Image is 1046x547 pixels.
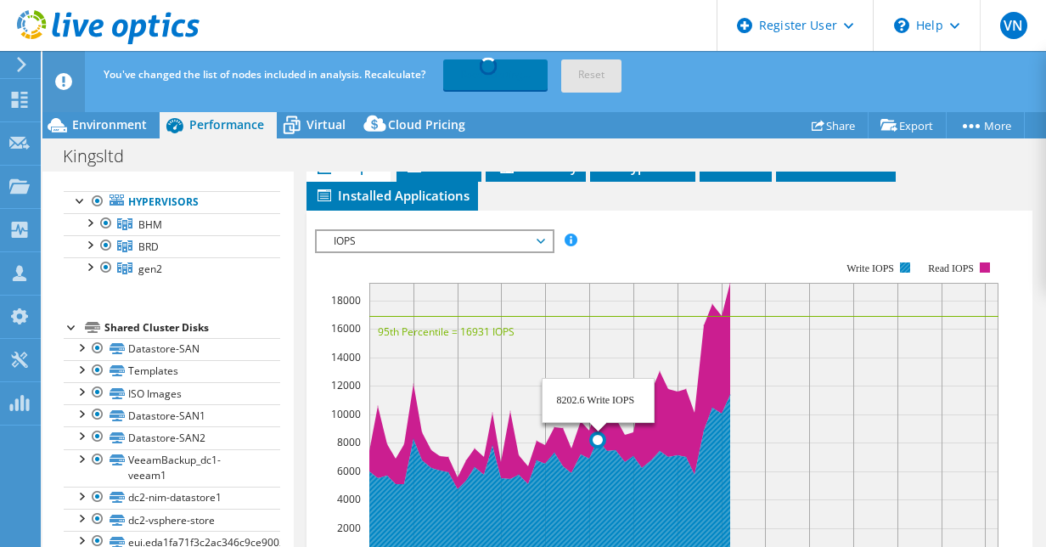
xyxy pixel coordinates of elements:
[599,158,687,175] span: Hypervisor
[64,257,280,279] a: gen2
[405,158,473,175] span: Servers
[104,318,280,338] div: Shared Cluster Disks
[104,67,425,82] span: You've changed the list of nodes included in analysis. Recalculate?
[337,521,361,535] text: 2000
[306,116,346,133] span: Virtual
[1000,12,1027,39] span: VN
[55,147,150,166] h1: Kingsltd
[138,240,159,254] span: BRD
[64,382,280,404] a: ISO Images
[337,464,361,478] text: 6000
[64,213,280,235] a: BHM
[325,231,543,251] span: IOPS
[64,509,280,531] a: dc2-vsphere-store
[64,338,280,360] a: Datastore-SAN
[64,360,280,382] a: Templates
[494,158,577,175] span: Inventory
[946,112,1025,138] a: More
[443,59,548,90] a: Recalculating...
[64,404,280,426] a: Datastore-SAN1
[868,112,947,138] a: Export
[388,116,465,133] span: Cloud Pricing
[72,116,147,133] span: Environment
[138,217,162,232] span: BHM
[64,235,280,257] a: BRD
[846,262,894,274] text: Write IOPS
[189,116,264,133] span: Performance
[64,426,280,448] a: Datastore-SAN2
[331,407,361,421] text: 10000
[894,18,909,33] svg: \n
[337,435,361,449] text: 8000
[799,112,869,138] a: Share
[337,492,361,506] text: 4000
[928,262,974,274] text: Read IOPS
[315,187,470,204] span: Installed Applications
[708,158,763,175] span: Disks
[331,378,361,392] text: 12000
[64,449,280,487] a: VeeamBackup_dc1-veeam1
[138,262,162,276] span: gen2
[331,350,361,364] text: 14000
[331,321,361,336] text: 16000
[378,324,515,339] text: 95th Percentile = 16931 IOPS
[64,191,280,213] a: Hypervisors
[64,487,280,509] a: dc2-nim-datastore1
[784,158,887,175] span: Cluster Disks
[331,293,361,307] text: 18000
[315,158,382,175] span: Graphs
